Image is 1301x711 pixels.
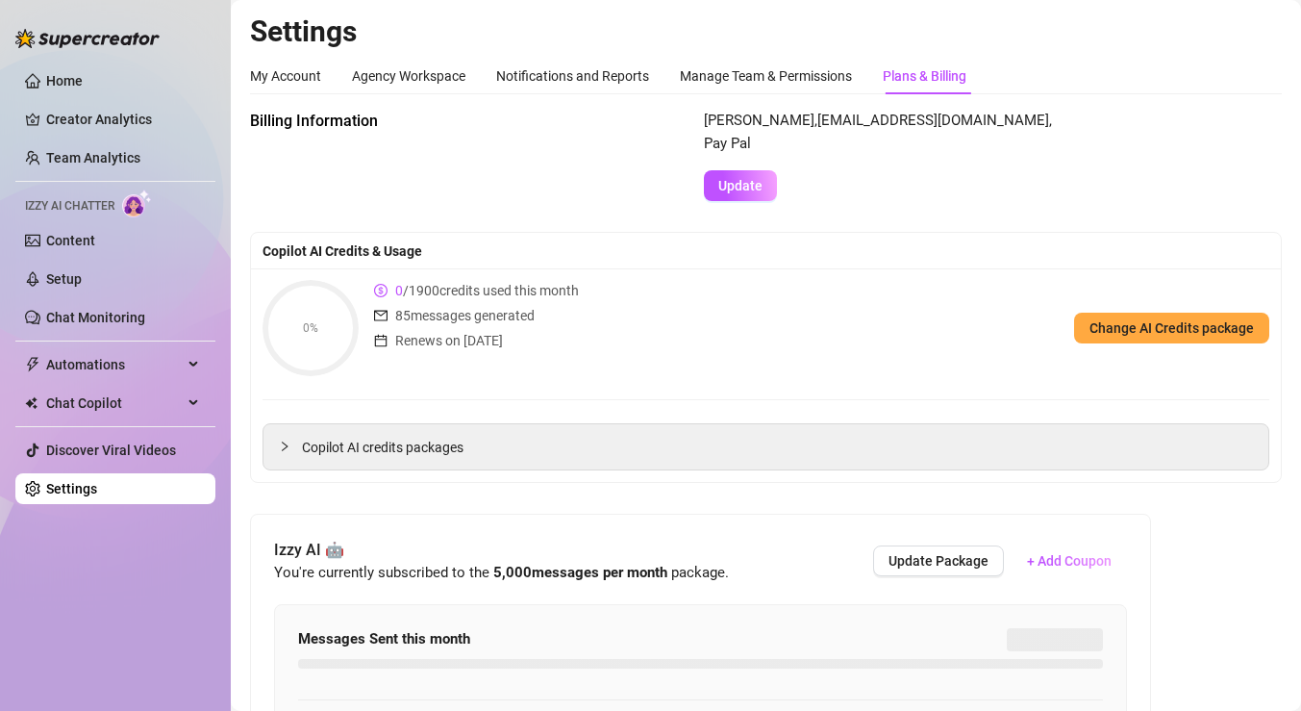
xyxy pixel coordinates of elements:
[46,150,140,165] a: Team Analytics
[263,424,1268,470] div: Copilot AI credits packages
[263,322,359,334] span: 0%
[1089,320,1254,336] span: Change AI Credits package
[395,305,535,326] span: 85 messages generated
[298,630,470,648] strong: Messages Sent this month
[1012,546,1127,576] button: + Add Coupon
[46,271,82,287] a: Setup
[395,280,579,301] span: / 1900 credits used this month
[15,29,160,48] img: logo-BBDzfeDw.svg
[1027,553,1112,569] span: + Add Coupon
[46,481,97,496] a: Settings
[46,349,183,380] span: Automations
[263,241,1269,262] div: Copilot AI Credits & Usage
[680,65,852,87] div: Manage Team & Permissions
[302,437,1253,458] span: Copilot AI credits packages
[279,441,290,452] span: collapsed
[883,65,966,87] div: Plans & Billing
[46,104,200,135] a: Creator Analytics
[250,13,1282,50] h2: Settings
[374,280,388,301] span: dollar-circle
[25,357,40,372] span: thunderbolt
[873,546,1004,576] button: Update Package
[352,65,465,87] div: Agency Workspace
[46,310,145,325] a: Chat Monitoring
[25,197,114,216] span: Izzy AI Chatter
[718,178,763,193] span: Update
[274,538,729,562] span: Izzy AI 🤖
[46,73,83,89] a: Home
[274,564,729,581] span: You're currently subscribed to the package.
[704,170,777,201] button: Update
[250,110,573,133] span: Billing Information
[395,330,503,351] span: Renews on [DATE]
[25,396,38,410] img: Chat Copilot
[46,233,95,248] a: Content
[46,443,176,458] a: Discover Viral Videos
[496,65,649,87] div: Notifications and Reports
[493,564,667,581] strong: 5,000 messages per month
[122,190,152,217] img: AI Chatter
[888,553,988,569] span: Update Package
[1236,646,1282,692] iframe: Intercom live chat
[374,330,388,351] span: calendar
[704,110,1052,155] span: [PERSON_NAME] , [EMAIL_ADDRESS][DOMAIN_NAME] , Pay Pal
[395,283,403,298] span: 0
[46,388,183,419] span: Chat Copilot
[1074,313,1269,343] button: Change AI Credits package
[250,65,321,87] div: My Account
[374,305,388,326] span: mail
